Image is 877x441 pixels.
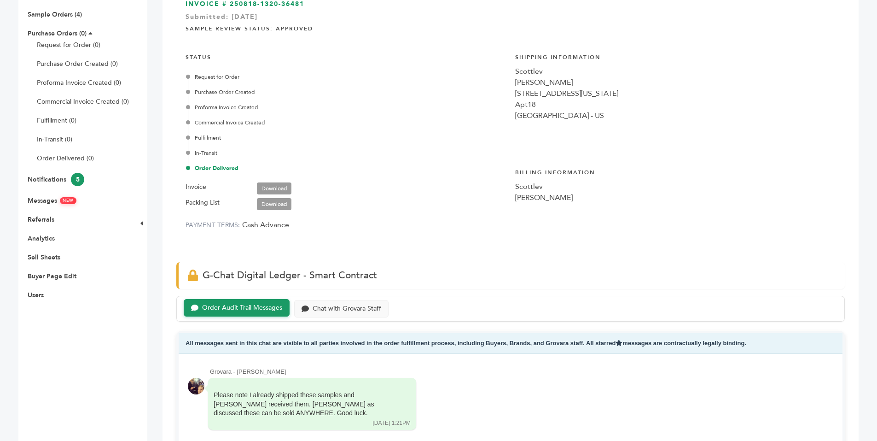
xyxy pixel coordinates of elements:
[515,66,836,77] div: Scottlev
[515,77,836,88] div: [PERSON_NAME]
[257,182,291,194] a: Download
[28,253,60,262] a: Sell Sheets
[28,215,54,224] a: Referrals
[37,78,121,87] a: Proforma Invoice Created (0)
[186,182,206,193] label: Invoice
[28,291,44,300] a: Users
[373,419,411,427] div: [DATE] 1:21PM
[515,181,836,192] div: Scottlev
[188,149,506,157] div: In-Transit
[188,134,506,142] div: Fulfillment
[242,220,289,230] span: Cash Advance
[313,305,381,313] div: Chat with Grovara Staff
[186,47,506,66] h4: STATUS
[188,118,506,127] div: Commercial Invoice Created
[28,10,82,19] a: Sample Orders (4)
[186,221,240,229] label: PAYMENT TERMS:
[202,304,282,312] div: Order Audit Trail Messages
[515,192,836,203] div: [PERSON_NAME]
[203,269,377,282] span: G-Chat Digital Ledger - Smart Contract
[188,103,506,112] div: Proforma Invoice Created
[214,391,398,418] div: Please note I already shipped these samples and [PERSON_NAME] received them. [PERSON_NAME] as dis...
[257,198,291,210] a: Download
[28,196,76,205] a: MessagesNEW
[28,234,55,243] a: Analytics
[186,197,220,208] label: Packing List
[515,88,836,99] div: [STREET_ADDRESS][US_STATE]
[37,59,118,68] a: Purchase Order Created (0)
[515,99,836,110] div: Apt18
[37,135,72,144] a: In-Transit (0)
[188,88,506,96] div: Purchase Order Created
[60,197,76,204] span: NEW
[515,162,836,181] h4: Billing Information
[188,164,506,172] div: Order Delivered
[28,272,76,281] a: Buyer Page Edit
[28,29,87,38] a: Purchase Orders (0)
[188,73,506,81] div: Request for Order
[515,110,836,121] div: [GEOGRAPHIC_DATA] - US
[210,368,833,376] div: Grovara - [PERSON_NAME]
[515,47,836,66] h4: Shipping Information
[186,12,836,26] div: Submitted: [DATE]
[186,18,836,37] h4: Sample Review Status: Approved
[37,116,76,125] a: Fulfillment (0)
[28,175,84,184] a: Notifications5
[179,333,842,354] div: All messages sent in this chat are visible to all parties involved in the order fulfillment proce...
[37,41,100,49] a: Request for Order (0)
[71,173,84,186] span: 5
[37,97,129,106] a: Commercial Invoice Created (0)
[37,154,94,163] a: Order Delivered (0)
